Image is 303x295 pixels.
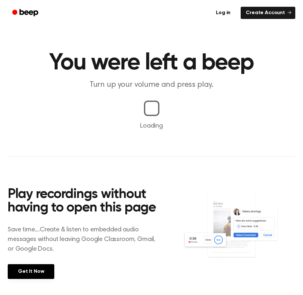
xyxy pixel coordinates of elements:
[241,7,295,19] a: Create Account
[8,188,157,215] h2: Play recordings without having to open this page
[8,121,295,131] p: Loading
[28,80,275,90] p: Turn up your volume and press play.
[8,7,44,19] a: Beep
[8,225,157,254] p: Save time....Create & listen to embedded audio messages without leaving Google Classroom, Gmail, ...
[8,51,295,75] h1: You were left a beep
[8,264,54,279] a: Get It Now
[183,195,295,269] img: Voice Comments on Docs and Recording Widget
[209,5,237,20] a: Log in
